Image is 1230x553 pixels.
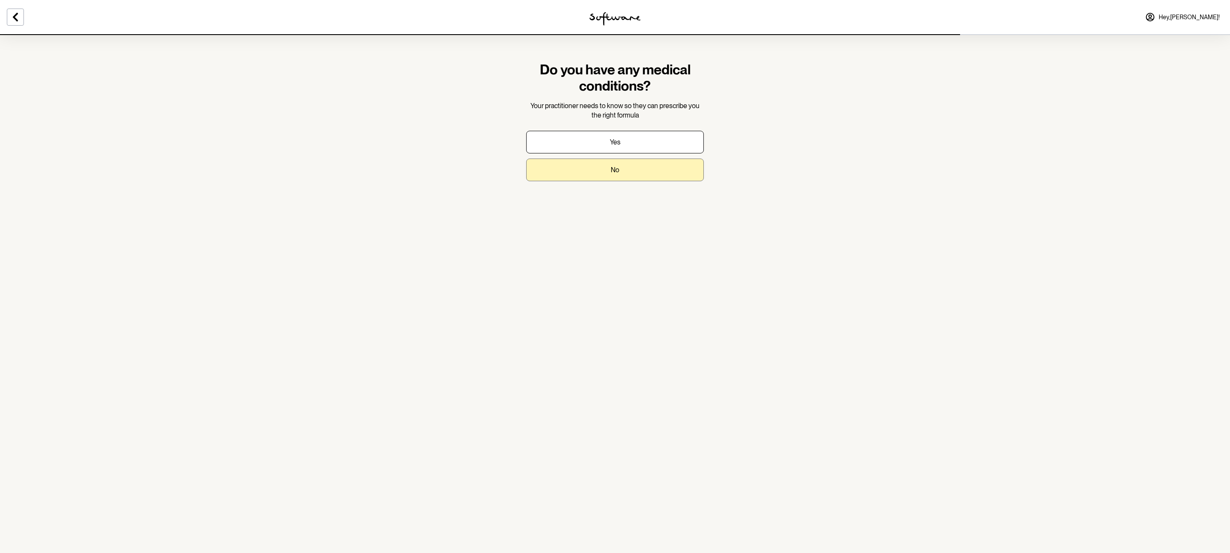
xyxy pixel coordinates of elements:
button: No [526,159,704,181]
p: No [611,166,619,174]
a: Hey,[PERSON_NAME]! [1140,7,1225,27]
p: Yes [610,138,621,146]
span: Your practitioner needs to know so they can prescribe you the right formula [530,102,700,119]
h1: Do you have any medical conditions? [526,62,704,94]
button: Yes [526,131,704,153]
img: software logo [589,12,641,26]
span: Hey, [PERSON_NAME] ! [1159,14,1220,21]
